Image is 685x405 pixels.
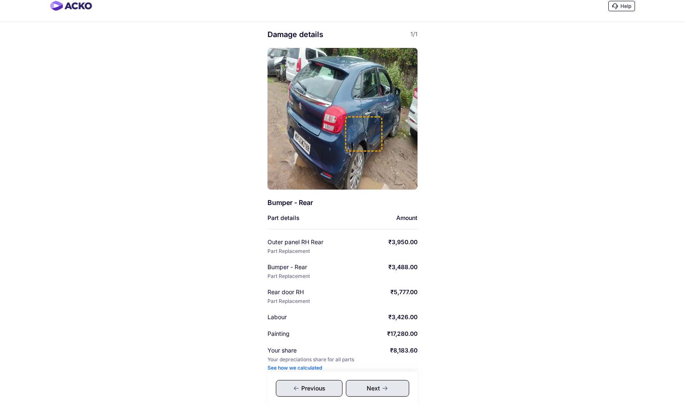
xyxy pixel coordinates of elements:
div: Part details [267,214,300,222]
div: Previous [276,380,342,397]
div: Next [346,380,409,397]
div: Bumper - Rear [267,263,344,271]
div: ₹3,950.00 [388,238,417,246]
div: ₹17,280.00 [387,330,417,338]
div: ₹3,426.00 [388,313,417,321]
div: ₹3,488.00 [388,263,417,271]
div: Damage details [267,30,417,40]
div: Rear door RH [267,288,344,296]
div: ₹5,777.00 [390,288,417,296]
div: Amount [396,214,417,222]
img: image [267,48,417,190]
span: 1/1 [410,30,417,39]
div: Your share [267,346,344,355]
div: Outer panel RH Rear [267,238,344,246]
div: Labour [267,313,344,321]
div: Bumper - Rear [267,198,367,207]
div: Part Replacement [267,248,310,255]
div: ₹8,183.60 [390,346,417,355]
div: See how we calculated [267,365,322,371]
img: horizontal-gradient.png [50,1,92,11]
div: Part Replacement [267,298,310,305]
div: Painting [267,330,344,338]
div: Part Replacement [267,273,310,280]
div: Your depreciations share for all parts [267,356,354,363]
span: Help [620,3,631,9]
